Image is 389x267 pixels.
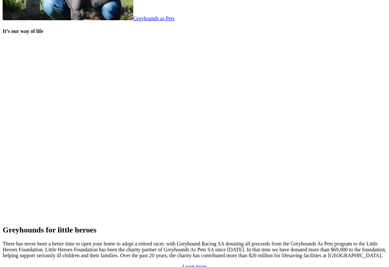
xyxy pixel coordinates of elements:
[3,226,386,234] h2: Greyhounds for little heroes
[3,16,174,21] a: Greyhounds as Pets
[133,16,174,21] span: Greyhounds as Pets
[3,241,386,259] p: There has never been a better time to open your home to adopt a retired racer, with Greyhound Rac...
[3,28,386,34] h4: It’s our way of life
